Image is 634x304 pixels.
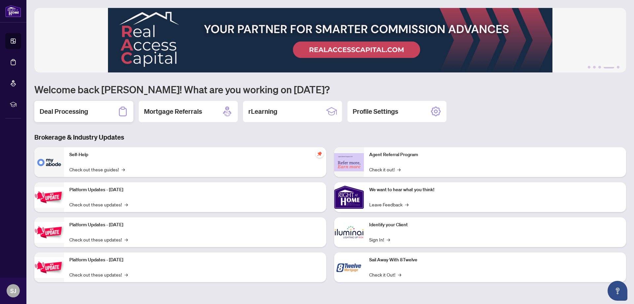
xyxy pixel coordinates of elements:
[10,286,16,295] span: SJ
[369,201,408,208] a: Leave Feedback→
[34,222,64,243] img: Platform Updates - July 8, 2025
[369,256,621,264] p: Sail Away With 8Twelve
[369,151,621,158] p: Agent Referral Program
[398,271,401,278] span: →
[5,5,21,17] img: logo
[369,221,621,229] p: Identify your Client
[34,257,64,278] img: Platform Updates - June 23, 2025
[604,66,614,68] button: 4
[397,166,401,173] span: →
[40,107,88,116] h2: Deal Processing
[144,107,202,116] h2: Mortgage Referrals
[34,83,626,96] h1: Welcome back [PERSON_NAME]! What are you working on [DATE]?
[334,153,364,171] img: Agent Referral Program
[617,66,619,68] button: 5
[69,271,128,278] a: Check out these updates!→
[124,271,128,278] span: →
[598,66,601,68] button: 3
[369,186,621,194] p: We want to hear what you think!
[369,236,390,243] a: Sign In!→
[316,150,324,158] span: pushpin
[369,271,401,278] a: Check it Out!→
[124,201,128,208] span: →
[69,256,321,264] p: Platform Updates - [DATE]
[387,236,390,243] span: →
[69,201,128,208] a: Check out these updates!→
[69,236,128,243] a: Check out these updates!→
[69,166,125,173] a: Check out these guides!→
[593,66,596,68] button: 2
[334,252,364,282] img: Sail Away With 8Twelve
[34,8,626,72] img: Slide 3
[334,217,364,247] img: Identify your Client
[34,133,626,142] h3: Brokerage & Industry Updates
[334,182,364,212] img: We want to hear what you think!
[69,186,321,194] p: Platform Updates - [DATE]
[69,151,321,158] p: Self-Help
[34,187,64,208] img: Platform Updates - July 21, 2025
[122,166,125,173] span: →
[248,107,277,116] h2: rLearning
[405,201,408,208] span: →
[369,166,401,173] a: Check it out!→
[124,236,128,243] span: →
[69,221,321,229] p: Platform Updates - [DATE]
[608,281,627,301] button: Open asap
[34,147,64,177] img: Self-Help
[353,107,398,116] h2: Profile Settings
[588,66,590,68] button: 1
